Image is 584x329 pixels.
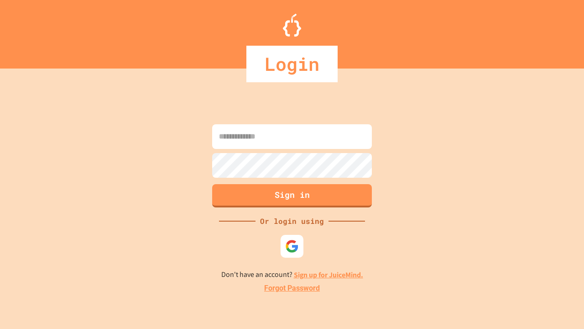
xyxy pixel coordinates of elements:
[285,239,299,253] img: google-icon.svg
[264,283,320,294] a: Forgot Password
[294,270,363,280] a: Sign up for JuiceMind.
[246,46,338,82] div: Login
[283,14,301,37] img: Logo.svg
[221,269,363,281] p: Don't have an account?
[255,216,328,227] div: Or login using
[212,184,372,207] button: Sign in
